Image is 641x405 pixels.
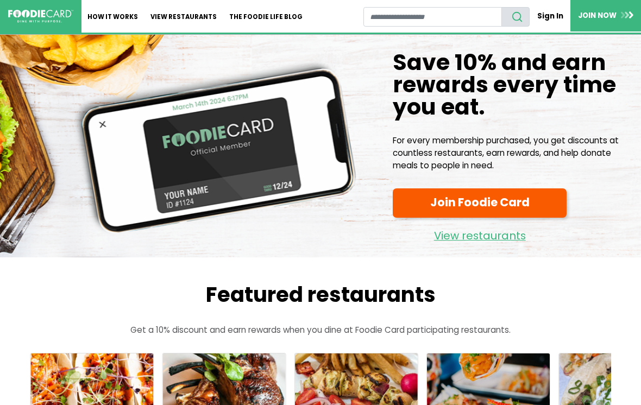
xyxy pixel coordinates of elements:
[393,135,633,172] p: For every membership purchased, you get discounts at countless restaurants, earn rewards, and hel...
[393,51,633,118] h1: Save 10% and earn rewards every time you eat.
[393,188,567,218] a: Join Foodie Card
[8,10,73,23] img: FoodieCard; Eat, Drink, Save, Donate
[393,222,567,245] a: View restaurants
[8,324,633,337] p: Get a 10% discount and earn rewards when you dine at Foodie Card participating restaurants.
[8,282,633,307] h2: Featured restaurants
[363,7,502,27] input: restaurant search
[501,7,530,27] button: search
[530,7,570,26] a: Sign In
